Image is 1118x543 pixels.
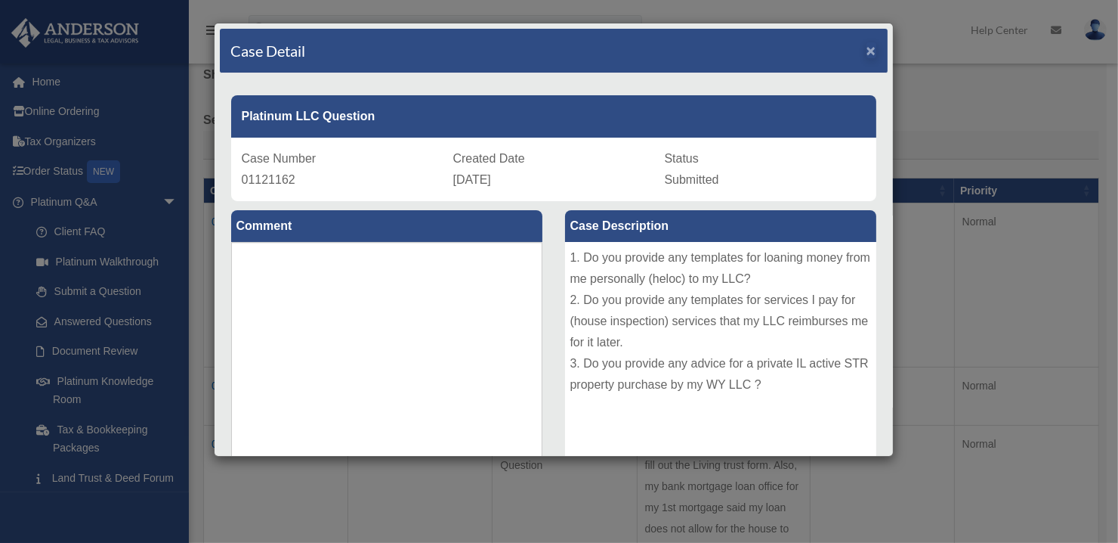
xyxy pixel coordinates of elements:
[453,152,525,165] span: Created Date
[231,210,542,242] label: Comment
[866,42,876,58] button: Close
[453,173,491,186] span: [DATE]
[565,210,876,242] label: Case Description
[866,42,876,59] span: ×
[665,173,719,186] span: Submitted
[565,242,876,469] div: 1. Do you provide any templates for loaning money from me personally (heloc) to my LLC? 2. Do you...
[242,173,295,186] span: 01121162
[231,40,306,61] h4: Case Detail
[242,152,317,165] span: Case Number
[231,95,876,138] div: Platinum LLC Question
[665,152,699,165] span: Status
